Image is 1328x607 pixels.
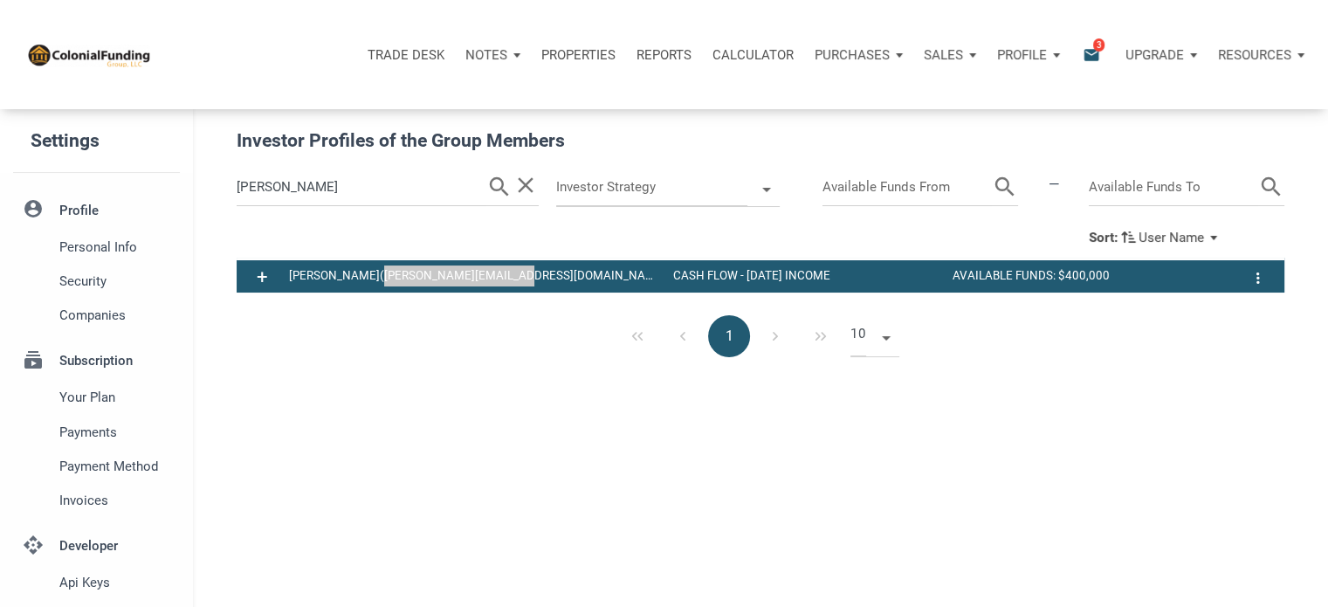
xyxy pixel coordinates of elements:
[1089,169,1258,206] input: Available Funds To
[59,422,173,443] span: Payments
[1093,38,1104,52] span: 3
[26,42,151,67] img: NoteUnlimited
[59,271,173,292] span: Security
[1218,47,1291,63] p: Resources
[59,572,173,593] span: Api keys
[626,29,702,81] button: Reports
[636,47,692,63] p: Reports
[59,237,173,258] span: Personal Info
[13,381,180,415] a: Your plan
[1081,45,1102,65] i: email
[31,122,193,160] h5: Settings
[531,29,626,81] a: Properties
[1139,230,1204,245] span: User Name
[1208,29,1315,81] button: Resources
[1258,169,1284,206] i: search
[59,490,173,511] span: Invoices
[13,483,180,517] a: Invoices
[987,29,1070,81] button: Profile
[59,305,173,326] span: Companies
[944,266,1223,286] div: Available Funds: $400,000
[997,47,1047,63] p: Profile
[1027,169,1080,219] div: —
[513,172,539,198] i: clear
[59,456,173,477] span: Payment Method
[237,127,1284,155] h5: Investor Profiles of the Group Members
[708,315,750,357] button: 1
[541,47,616,63] p: Properties
[237,169,486,206] input: Search by Name or Email
[1089,228,1224,248] button: Sort:User Name
[380,269,671,282] span: ([PERSON_NAME][EMAIL_ADDRESS][DOMAIN_NAME])
[59,387,173,408] span: Your plan
[702,29,804,81] a: Calculator
[455,29,531,81] button: Notes
[1125,47,1184,63] p: Upgrade
[804,29,913,81] button: Purchases
[13,415,180,449] a: Payments
[913,29,987,81] button: Sales
[556,169,747,206] span: Investor Strategy
[357,29,455,81] button: Trade Desk
[257,266,268,288] span: +
[13,299,180,333] a: Companies
[1115,29,1208,81] button: Upgrade
[465,47,507,63] p: Notes
[712,47,794,63] p: Calculator
[289,269,380,282] span: [PERSON_NAME]
[13,264,180,298] a: Security
[368,47,444,63] p: Trade Desk
[822,169,992,206] input: Available Funds From
[664,266,944,286] div: Cash Flow - [DATE] Income
[13,230,180,264] a: Personal Info
[992,169,1018,206] i: search
[815,47,890,63] p: Purchases
[1070,29,1115,81] button: email3
[13,566,180,600] a: Api keys
[1089,230,1118,245] div: Sort:
[13,449,180,483] a: Payment Method
[486,169,513,206] i: search
[924,47,963,63] p: Sales
[850,315,866,356] span: 10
